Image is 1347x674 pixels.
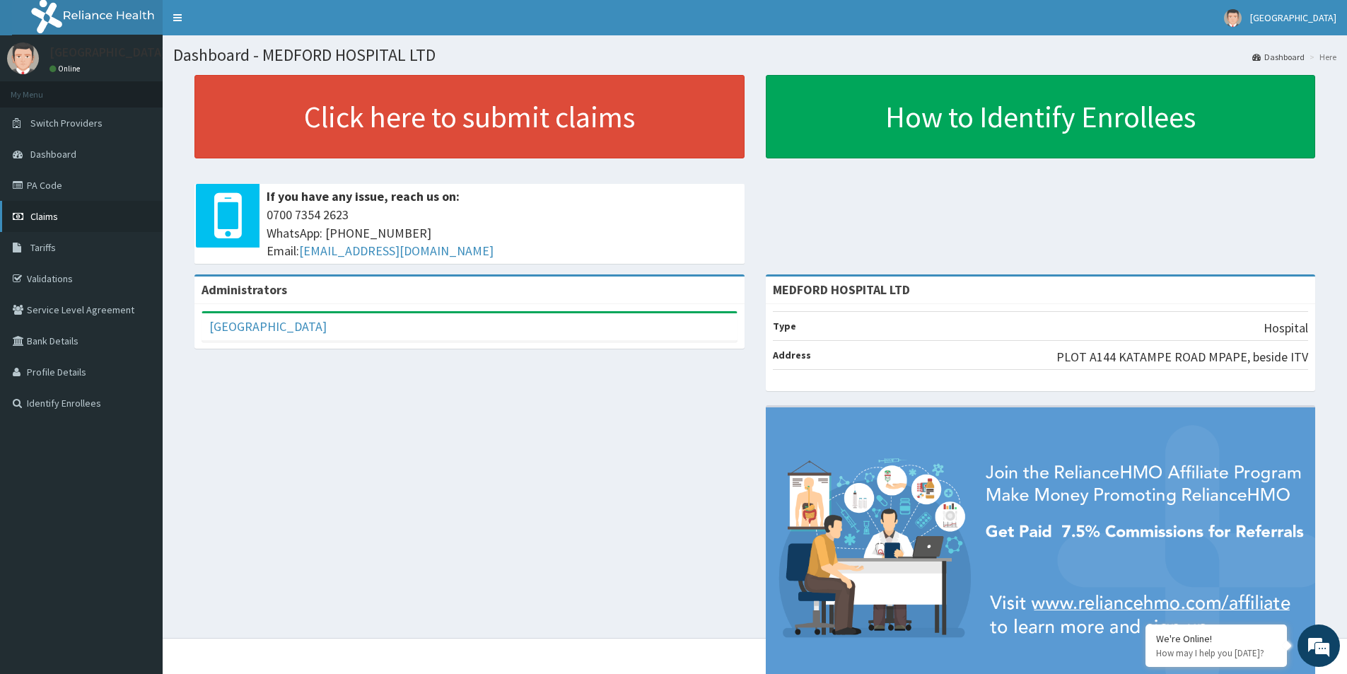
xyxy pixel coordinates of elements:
a: Click here to submit claims [194,75,745,158]
strong: MEDFORD HOSPITAL LTD [773,281,910,298]
b: Address [773,349,811,361]
span: [GEOGRAPHIC_DATA] [1250,11,1336,24]
p: How may I help you today? [1156,647,1276,659]
li: Here [1306,51,1336,63]
b: If you have any issue, reach us on: [267,188,460,204]
a: [EMAIL_ADDRESS][DOMAIN_NAME] [299,243,494,259]
img: d_794563401_company_1708531726252_794563401 [26,71,57,106]
p: [GEOGRAPHIC_DATA] [49,46,166,59]
a: [GEOGRAPHIC_DATA] [209,318,327,335]
span: Tariffs [30,241,56,254]
img: User Image [1224,9,1242,27]
a: Dashboard [1252,51,1305,63]
p: Hospital [1264,319,1308,337]
b: Administrators [202,281,287,298]
a: Online [49,64,83,74]
div: Chat with us now [74,79,238,98]
span: 0700 7354 2623 WhatsApp: [PHONE_NUMBER] Email: [267,206,737,260]
a: How to Identify Enrollees [766,75,1316,158]
h1: Dashboard - MEDFORD HOSPITAL LTD [173,46,1336,64]
img: User Image [7,42,39,74]
b: Type [773,320,796,332]
div: We're Online! [1156,632,1276,645]
p: PLOT A144 KATAMPE ROAD MPAPE, beside ITV [1056,348,1308,366]
textarea: Type your message and hit 'Enter' [7,386,269,436]
div: Minimize live chat window [232,7,266,41]
span: Switch Providers [30,117,103,129]
span: We're online! [82,178,195,321]
span: Dashboard [30,148,76,161]
span: Claims [30,210,58,223]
